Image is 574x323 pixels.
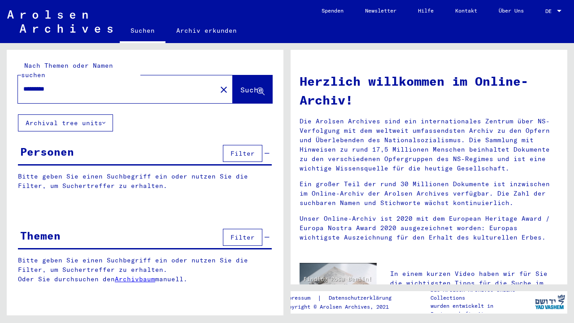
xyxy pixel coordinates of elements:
[223,145,262,162] button: Filter
[240,85,263,94] span: Suche
[18,172,272,191] p: Bitte geben Sie einen Suchbegriff ein oder nutzen Sie die Filter, um Suchertreffer zu erhalten.
[282,293,402,303] div: |
[18,256,272,284] p: Bitte geben Sie einen Suchbegriff ein oder nutzen Sie die Filter, um Suchertreffer zu erhalten. O...
[390,269,558,297] p: In einem kurzen Video haben wir für Sie die wichtigsten Tipps für die Suche im Online-Archiv zusa...
[300,117,558,173] p: Die Arolsen Archives sind ein internationales Zentrum über NS-Verfolgung mit dem weltweit umfasse...
[165,20,248,41] a: Archiv erkunden
[21,61,113,79] mat-label: Nach Themen oder Namen suchen
[223,229,262,246] button: Filter
[18,114,113,131] button: Archival tree units
[300,72,558,109] h1: Herzlich willkommen im Online-Archiv!
[233,75,272,103] button: Suche
[300,263,377,305] img: video.jpg
[282,303,402,311] p: Copyright © Arolsen Archives, 2021
[282,293,317,303] a: Impressum
[7,10,113,33] img: Arolsen_neg.svg
[533,291,567,313] img: yv_logo.png
[430,286,533,302] p: Die Arolsen Archives Online-Collections
[215,80,233,98] button: Clear
[20,227,61,244] div: Themen
[115,275,155,283] a: Archivbaum
[430,302,533,318] p: wurden entwickelt in Partnerschaft mit
[545,8,555,14] span: DE
[218,84,229,95] mat-icon: close
[20,144,74,160] div: Personen
[322,293,402,303] a: Datenschutzerklärung
[230,149,255,157] span: Filter
[120,20,165,43] a: Suchen
[230,233,255,241] span: Filter
[300,214,558,242] p: Unser Online-Archiv ist 2020 mit dem European Heritage Award / Europa Nostra Award 2020 ausgezeic...
[300,179,558,208] p: Ein großer Teil der rund 30 Millionen Dokumente ist inzwischen im Online-Archiv der Arolsen Archi...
